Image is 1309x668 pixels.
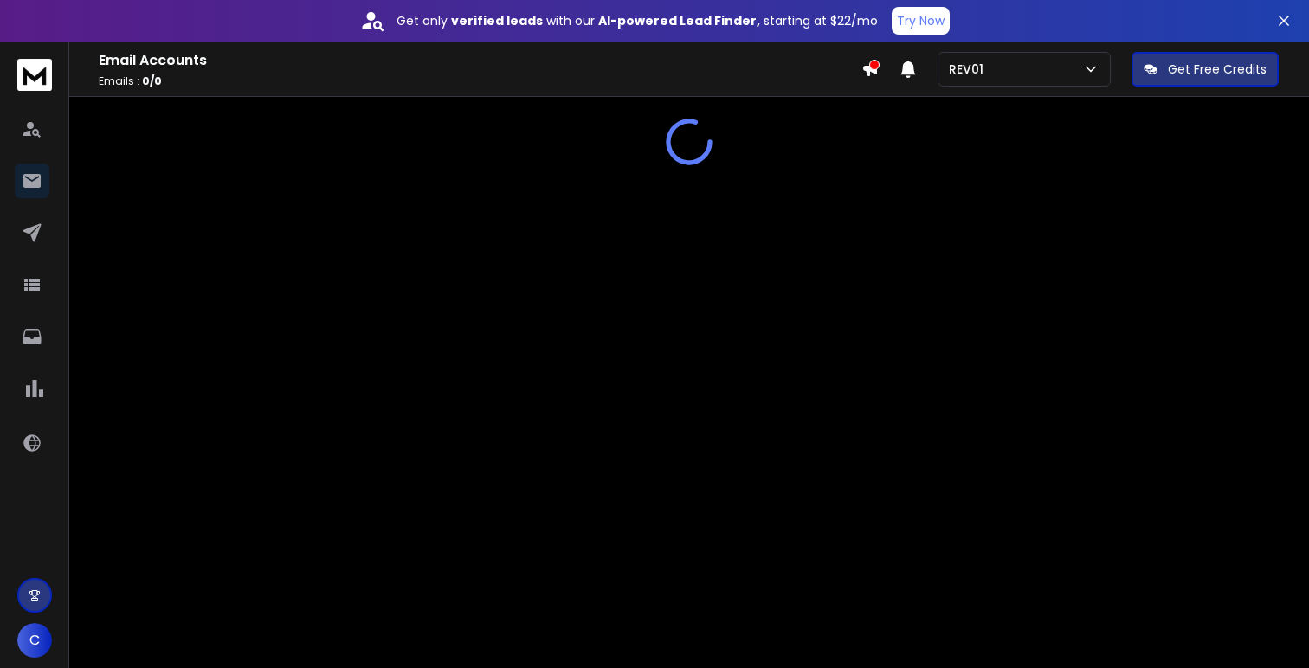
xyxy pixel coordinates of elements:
p: Get Free Credits [1168,61,1267,78]
span: 0 / 0 [142,74,162,88]
p: Get only with our starting at $22/mo [397,12,878,29]
button: Try Now [892,7,950,35]
button: Get Free Credits [1132,52,1279,87]
button: C [17,623,52,658]
p: REV01 [949,61,990,78]
h1: Email Accounts [99,50,861,71]
p: Try Now [897,12,945,29]
strong: verified leads [451,12,543,29]
p: Emails : [99,74,861,88]
strong: AI-powered Lead Finder, [598,12,760,29]
img: logo [17,59,52,91]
